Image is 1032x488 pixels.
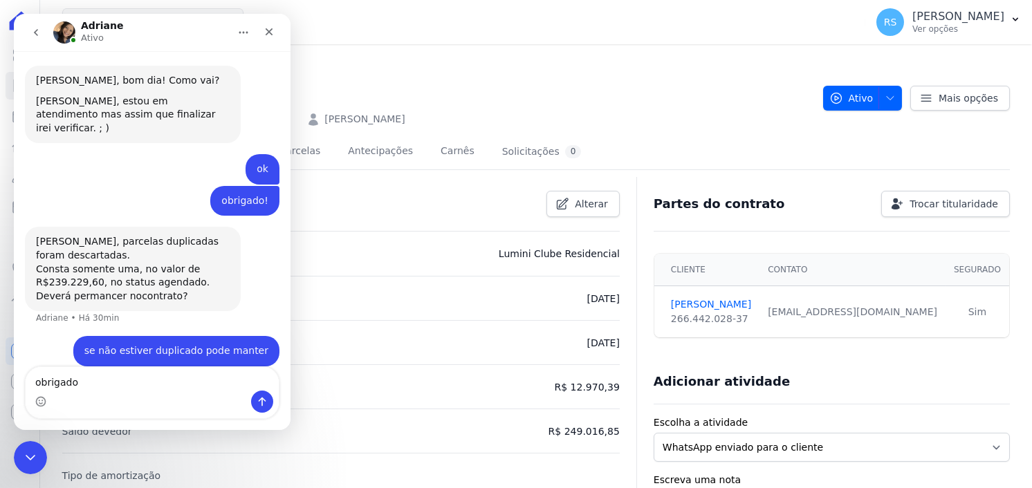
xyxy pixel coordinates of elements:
a: [PERSON_NAME] [671,297,751,312]
a: Trocar titularidade [881,191,1010,217]
div: Rafael diz… [11,140,266,172]
th: Contato [759,254,946,286]
td: Sim [946,286,1009,338]
div: obrigado! [208,180,255,194]
p: Ativo [67,17,90,31]
div: [EMAIL_ADDRESS][DOMAIN_NAME] [768,305,937,319]
iframe: Intercom live chat [14,14,291,430]
h3: Partes do contrato [654,196,785,212]
nav: Breadcrumb [62,55,812,70]
div: ok [243,149,255,162]
button: Selecionador de Emoji [21,382,33,393]
p: Ver opções [912,24,1004,35]
div: se não estiver duplicado pode manter [71,330,255,344]
label: Escreva uma nota [654,473,1010,487]
a: Mais opções [910,86,1010,111]
div: Rafael diz… [11,322,266,369]
div: Adriane • Há 30min [22,300,105,308]
iframe: Intercom live chat [14,441,47,474]
a: Parcelas [277,134,323,171]
div: [PERSON_NAME], bom dia! Como vai?[PERSON_NAME], estou em atendimento mas assim que finalizar irei... [11,52,227,129]
span: Ativo [829,86,874,111]
th: Cliente [654,254,759,286]
button: Lumini Clube Residencial [62,8,243,35]
a: Antecipações [345,134,416,171]
p: Saldo devedor [62,423,132,440]
p: [PERSON_NAME] [912,10,1004,24]
button: RS [PERSON_NAME] Ver opções [865,3,1032,41]
a: Alterar [546,191,620,217]
span: Trocar titularidade [910,197,998,211]
p: Tipo de amortização [62,467,161,484]
div: obrigado! [196,172,266,203]
div: ok [232,140,266,171]
div: Rafael diz… [11,172,266,214]
button: Enviar uma mensagem [237,377,259,399]
p: Lumini Clube Residencial [499,245,620,262]
div: [PERSON_NAME], bom dia! Como vai? [22,60,216,74]
a: [PERSON_NAME] [324,112,405,126]
p: R$ 12.970,39 [555,379,620,395]
span: Alterar [575,197,608,211]
div: Adriane diz… [11,52,266,140]
span: Mais opções [939,91,998,105]
h2: LUMI1903B [62,75,812,106]
a: Carnês [438,134,477,171]
div: 0 [565,145,582,158]
a: Solicitações0 [499,134,584,171]
label: Escolha a atividade [654,415,1010,430]
p: R$ 249.016,85 [549,423,620,440]
div: Adriane diz… [11,213,266,322]
button: Ativo [823,86,903,111]
span: RS [884,17,897,27]
div: 266.442.028-37 [671,312,751,326]
div: [PERSON_NAME], estou em atendimento mas assim que finalizar irei verificar. ; ) [22,81,216,122]
div: Fechar [243,6,268,30]
div: [PERSON_NAME], parcelas duplicadas foram descartadas.Consta somente uma, no valor de R$239.229,60... [11,213,227,297]
textarea: Envie uma mensagem... [12,353,265,377]
div: [PERSON_NAME], parcelas duplicadas foram descartadas. [22,221,216,248]
p: [DATE] [587,290,620,307]
div: se não estiver duplicado pode manter [59,322,266,353]
div: Solicitações [502,145,582,158]
th: Segurado [946,254,1009,286]
button: Início [216,6,243,32]
p: [DATE] [587,335,620,351]
div: Consta somente uma, no valor de R$239.229,60, no status agendado. Deverá permancer nocontrato? [22,249,216,290]
h3: Adicionar atividade [654,373,790,390]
